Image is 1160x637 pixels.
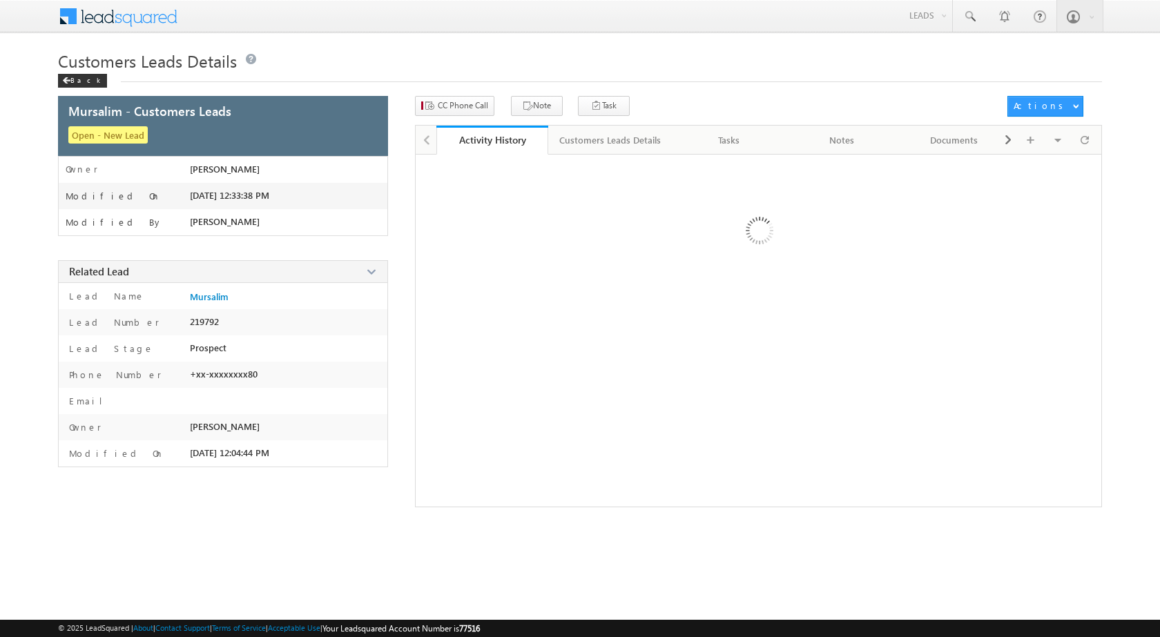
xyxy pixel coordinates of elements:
[58,622,480,635] span: © 2025 LeadSquared | | | | |
[212,623,266,632] a: Terms of Service
[190,291,229,302] a: Mursalim
[66,217,163,228] label: Modified By
[190,164,260,175] span: [PERSON_NAME]
[415,96,494,116] button: CC Phone Call
[66,395,113,407] label: Email
[190,369,258,380] span: +xx-xxxxxxxx80
[190,190,269,201] span: [DATE] 12:33:38 PM
[687,161,830,304] img: Loading ...
[268,623,320,632] a: Acceptable Use
[578,96,630,116] button: Task
[322,623,480,634] span: Your Leadsquared Account Number is
[133,623,153,632] a: About
[155,623,210,632] a: Contact Support
[66,190,161,202] label: Modified On
[511,96,563,116] button: Note
[459,623,480,634] span: 77516
[684,132,773,148] div: Tasks
[447,133,539,146] div: Activity History
[797,132,886,148] div: Notes
[69,264,129,278] span: Related Lead
[68,126,148,144] span: Open - New Lead
[68,105,231,117] span: Mursalim - Customers Leads
[438,99,488,112] span: CC Phone Call
[1014,99,1068,112] div: Actions
[190,421,260,432] span: [PERSON_NAME]
[786,126,898,155] a: Notes
[58,74,107,88] div: Back
[190,216,260,227] span: [PERSON_NAME]
[559,132,661,148] div: Customers Leads Details
[909,132,998,148] div: Documents
[548,126,673,155] a: Customers Leads Details
[66,421,101,433] label: Owner
[898,126,1011,155] a: Documents
[190,447,269,458] span: [DATE] 12:04:44 PM
[436,126,549,155] a: Activity History
[190,342,226,353] span: Prospect
[66,342,154,355] label: Lead Stage
[1007,96,1083,117] button: Actions
[66,290,145,302] label: Lead Name
[66,447,164,460] label: Modified On
[66,316,159,329] label: Lead Number
[58,50,237,72] span: Customers Leads Details
[66,369,162,381] label: Phone Number
[673,126,786,155] a: Tasks
[66,164,98,175] label: Owner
